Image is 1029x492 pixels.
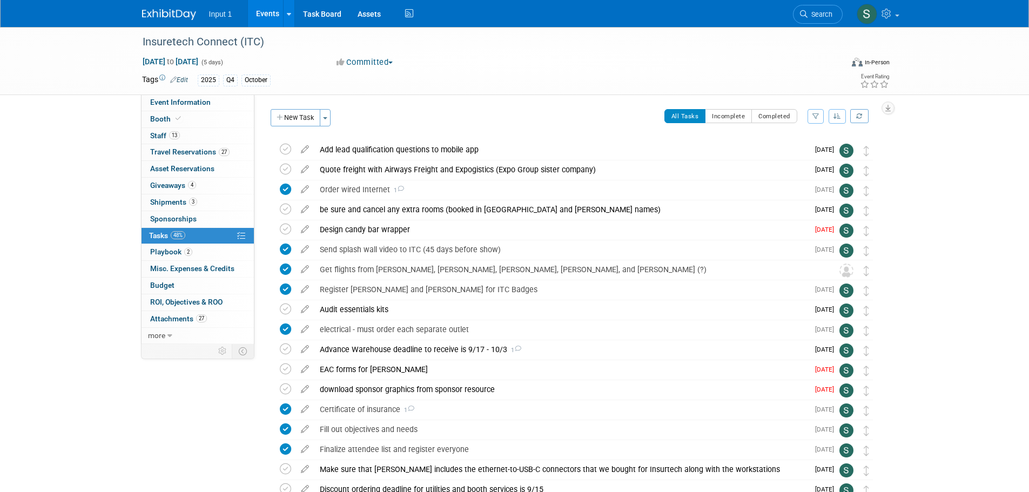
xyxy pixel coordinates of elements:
[314,420,809,439] div: Fill out objectives and needs
[400,407,414,414] span: 1
[295,285,314,294] a: edit
[150,214,197,223] span: Sponsorships
[839,304,853,318] img: Susan Stout
[200,59,223,66] span: (5 days)
[314,220,809,239] div: Design candy bar wrapper
[150,264,234,273] span: Misc. Expenses & Credits
[314,260,818,279] div: Get flights from [PERSON_NAME], [PERSON_NAME], [PERSON_NAME], [PERSON_NAME], and [PERSON_NAME] (?)
[150,281,174,289] span: Budget
[507,347,521,354] span: 1
[864,226,869,236] i: Move task
[142,211,254,227] a: Sponsorships
[864,406,869,416] i: Move task
[295,464,314,474] a: edit
[815,306,839,313] span: [DATE]
[295,424,314,434] a: edit
[664,109,706,123] button: All Tasks
[209,10,232,18] span: Input 1
[839,423,853,437] img: Susan Stout
[839,164,853,178] img: Susan Stout
[142,111,254,127] a: Booth
[852,58,863,66] img: Format-Inperson.png
[184,248,192,256] span: 2
[295,205,314,214] a: edit
[839,144,853,158] img: Susan Stout
[171,231,185,239] span: 48%
[213,344,232,358] td: Personalize Event Tab Strip
[314,160,809,179] div: Quote freight with Airways Freight and Expogistics (Expo Group sister company)
[295,305,314,314] a: edit
[314,460,809,478] div: Make sure that [PERSON_NAME] includes the ethernet-to-USB-C connectors that we bought for Insurte...
[142,244,254,260] a: Playbook2
[150,114,183,123] span: Booth
[150,181,196,190] span: Giveaways
[864,286,869,296] i: Move task
[815,146,839,153] span: [DATE]
[198,75,219,86] div: 2025
[751,109,797,123] button: Completed
[864,166,869,176] i: Move task
[165,57,176,66] span: to
[139,32,826,52] div: Insuretech Connect (ITC)
[839,383,853,397] img: Susan Stout
[857,4,877,24] img: Susan Stout
[839,224,853,238] img: Susan Stout
[864,386,869,396] i: Move task
[142,178,254,194] a: Giveaways4
[219,148,230,156] span: 27
[864,446,869,456] i: Move task
[295,365,314,374] a: edit
[839,284,853,298] img: Susan Stout
[142,328,254,344] a: more
[815,186,839,193] span: [DATE]
[864,346,869,356] i: Move task
[839,363,853,378] img: Susan Stout
[232,344,254,358] td: Toggle Event Tabs
[839,403,853,417] img: Susan Stout
[196,314,207,322] span: 27
[142,95,254,111] a: Event Information
[150,131,180,140] span: Staff
[295,444,314,454] a: edit
[815,346,839,353] span: [DATE]
[860,74,889,79] div: Event Rating
[839,343,853,358] img: Susan Stout
[314,360,809,379] div: EAC forms for [PERSON_NAME]
[314,340,809,359] div: Advance Warehouse deadline to receive is 9/17 - 10/3
[223,75,238,86] div: Q4
[142,74,188,86] td: Tags
[241,75,271,86] div: October
[314,180,809,199] div: Order wired Internet
[314,380,809,399] div: download sponsor graphics from sponsor resource
[864,186,869,196] i: Move task
[150,298,223,306] span: ROI, Objectives & ROO
[314,280,809,299] div: Register [PERSON_NAME] and [PERSON_NAME] for ITC Badges
[793,5,843,24] a: Search
[815,426,839,433] span: [DATE]
[815,466,839,473] span: [DATE]
[295,265,314,274] a: edit
[150,164,214,173] span: Asset Reservations
[839,264,853,278] img: Unassigned
[839,463,853,477] img: Susan Stout
[815,366,839,373] span: [DATE]
[142,261,254,277] a: Misc. Expenses & Credits
[839,323,853,338] img: Susan Stout
[864,246,869,256] i: Move task
[815,246,839,253] span: [DATE]
[864,146,869,156] i: Move task
[295,385,314,394] a: edit
[295,185,314,194] a: edit
[314,140,809,159] div: Add lead qualification questions to mobile app
[333,57,397,68] button: Committed
[142,294,254,311] a: ROI, Objectives & ROO
[150,98,211,106] span: Event Information
[705,109,752,123] button: Incomplete
[815,226,839,233] span: [DATE]
[314,300,809,319] div: Audit essentials kits
[295,345,314,354] a: edit
[864,426,869,436] i: Move task
[815,406,839,413] span: [DATE]
[314,440,809,459] div: Finalize attendee list and register everyone
[271,109,320,126] button: New Task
